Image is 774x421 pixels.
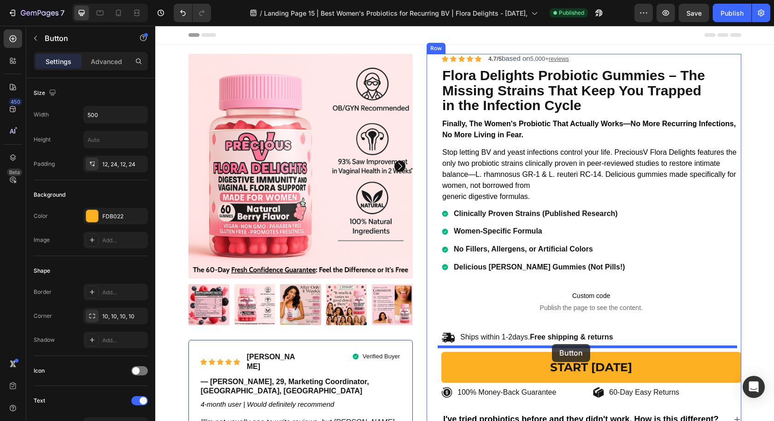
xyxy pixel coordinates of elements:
input: Auto [84,106,147,123]
div: Icon [34,367,45,375]
button: 7 [4,4,69,22]
div: Undo/Redo [174,4,211,22]
div: Color [34,212,48,220]
span: Save [686,9,702,17]
div: Open Intercom Messenger [743,376,765,398]
div: Text [34,397,45,405]
button: Save [679,4,709,22]
button: Publish [713,4,751,22]
div: 10, 10, 10, 10 [102,312,146,321]
p: Button [45,33,123,44]
div: Add... [102,336,146,345]
div: 12, 24, 12, 24 [102,160,146,169]
input: Auto [84,131,147,148]
p: Settings [46,57,71,66]
div: Shape [34,267,50,275]
p: Advanced [91,57,122,66]
div: Border [34,288,52,296]
span: Landing Page 15 | Best Women's Probiotics for Recurring BV | Flora Delights - [DATE], [264,8,528,18]
iframe: Design area [155,26,774,421]
div: Beta [7,169,22,176]
div: Width [34,111,49,119]
div: Corner [34,312,52,320]
span: Published [559,9,584,17]
span: / [260,8,262,18]
div: Image [34,236,50,244]
div: Add... [102,288,146,297]
div: Publish [721,8,744,18]
div: Add... [102,236,146,245]
div: Padding [34,160,55,168]
div: Height [34,135,51,144]
div: FDB022 [102,212,146,221]
p: 7 [60,7,64,18]
div: Size [34,87,58,99]
div: 450 [9,98,22,105]
div: Background [34,191,65,199]
div: Shadow [34,336,55,344]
